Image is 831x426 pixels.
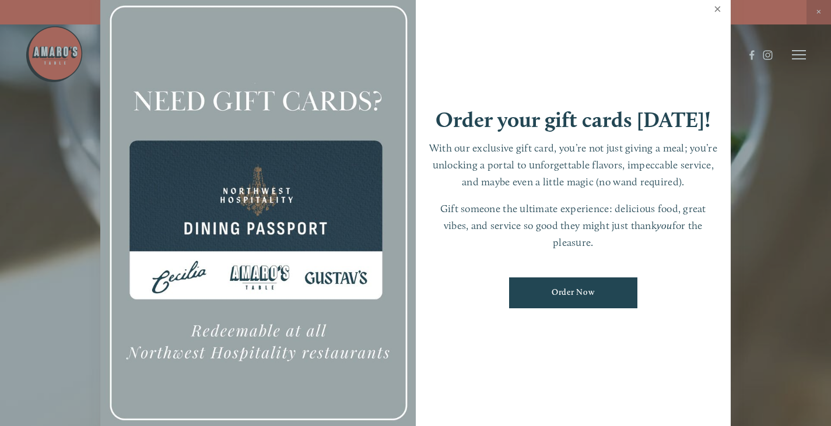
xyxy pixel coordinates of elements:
[657,219,672,231] em: you
[427,140,720,190] p: With our exclusive gift card, you’re not just giving a meal; you’re unlocking a portal to unforge...
[436,109,711,131] h1: Order your gift cards [DATE]!
[427,200,720,251] p: Gift someone the ultimate experience: delicious food, great vibes, and service so good they might...
[509,277,637,308] a: Order Now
